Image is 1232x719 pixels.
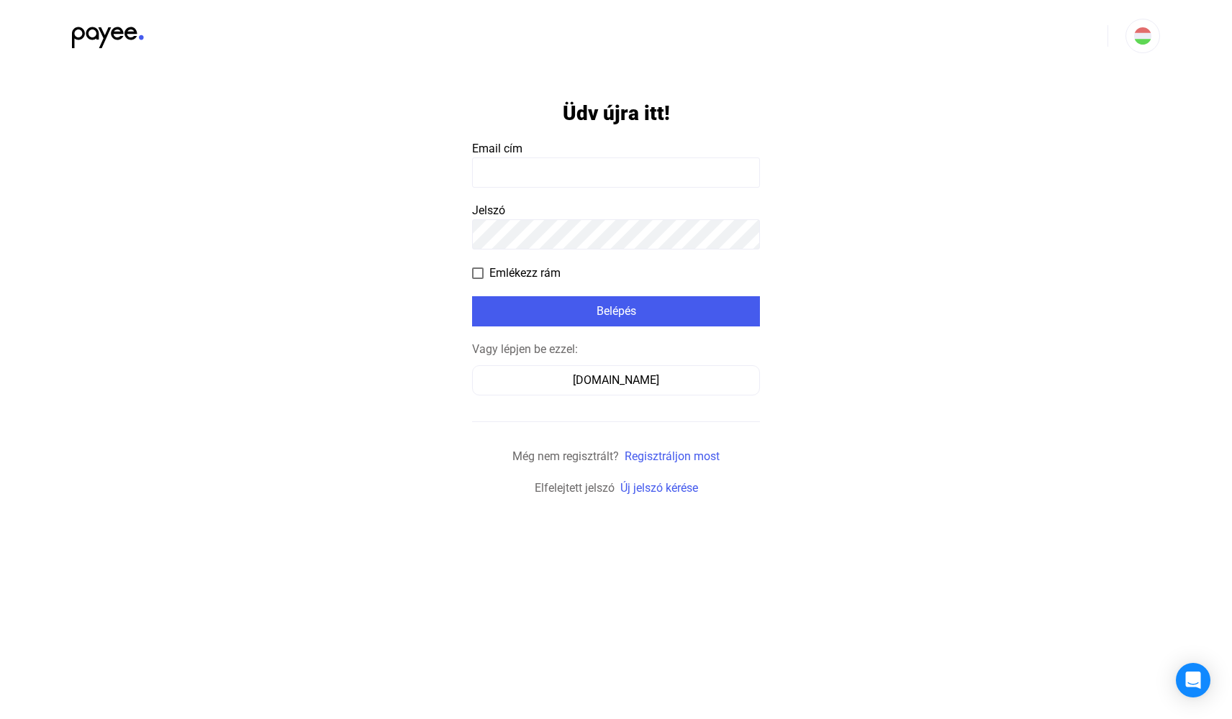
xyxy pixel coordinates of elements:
a: Új jelszó kérése [620,481,698,495]
div: Belépés [476,303,756,320]
span: Jelszó [472,203,505,217]
span: Elfelejtett jelszó [535,481,615,495]
div: Open Intercom Messenger [1176,663,1210,697]
div: [DOMAIN_NAME] [477,372,755,389]
h1: Üdv újra itt! [563,101,670,126]
span: Email cím [472,142,522,155]
div: Vagy lépjen be ezzel: [472,341,760,358]
img: HU [1134,27,1151,45]
button: HU [1125,19,1160,53]
a: Regisztráljon most [625,449,720,463]
a: [DOMAIN_NAME] [472,373,760,387]
span: Emlékezz rám [489,265,561,282]
button: [DOMAIN_NAME] [472,365,760,395]
img: black-payee-blue-dot.svg [72,19,144,48]
button: Belépés [472,296,760,326]
span: Még nem regisztrált? [512,449,619,463]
